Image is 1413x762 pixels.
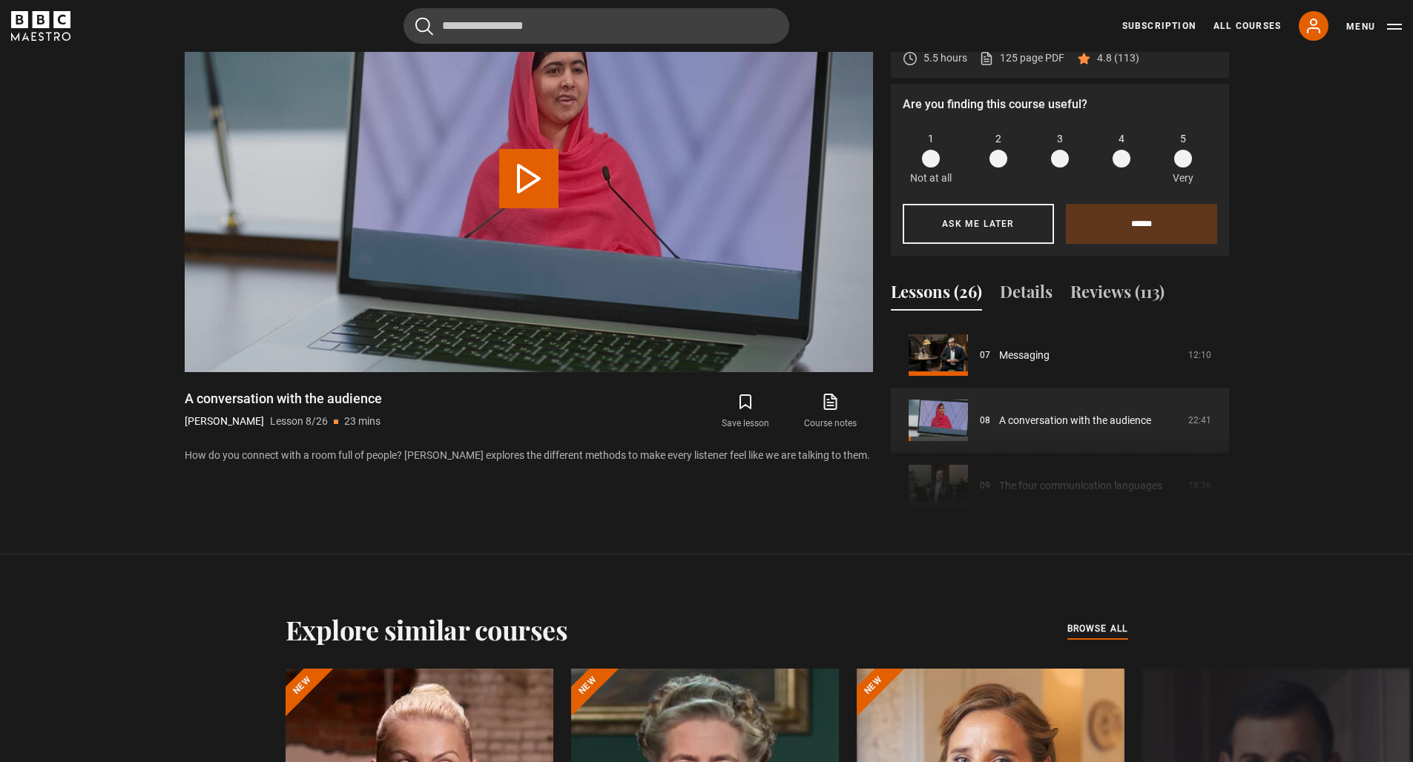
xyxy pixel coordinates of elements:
a: Messaging [999,348,1050,363]
input: Search [404,8,789,44]
span: 3 [1057,131,1063,147]
button: Lessons (26) [891,279,982,311]
button: Submit the search query [415,17,433,36]
p: Lesson 8/26 [270,414,328,429]
a: All Courses [1213,19,1281,33]
a: Subscription [1122,19,1196,33]
p: Not at all [910,170,952,186]
p: How do you connect with a room full of people? [PERSON_NAME] explores the different methods to ma... [185,448,873,463]
span: 4 [1119,131,1124,147]
button: Ask me later [903,204,1054,244]
p: [PERSON_NAME] [185,414,264,429]
a: A conversation with the audience [999,413,1151,428]
button: Toggle navigation [1346,19,1402,34]
button: Save lesson [703,390,788,433]
button: Details [1000,279,1053,311]
p: Very [1169,170,1198,186]
h1: A conversation with the audience [185,390,382,408]
svg: BBC Maestro [11,11,70,41]
button: Reviews (113) [1070,279,1165,311]
a: browse all [1067,621,1128,637]
p: 5.5 hours [923,50,967,66]
span: 5 [1180,131,1186,147]
p: Are you finding this course useful? [903,96,1217,113]
button: Play Lesson A conversation with the audience [499,149,559,208]
h2: Explore similar courses [286,614,568,645]
span: 2 [995,131,1001,147]
p: 4.8 (113) [1097,50,1139,66]
a: Course notes [788,390,872,433]
span: browse all [1067,621,1128,636]
span: 1 [928,131,934,147]
a: 125 page PDF [979,50,1064,66]
p: 23 mins [344,414,381,429]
